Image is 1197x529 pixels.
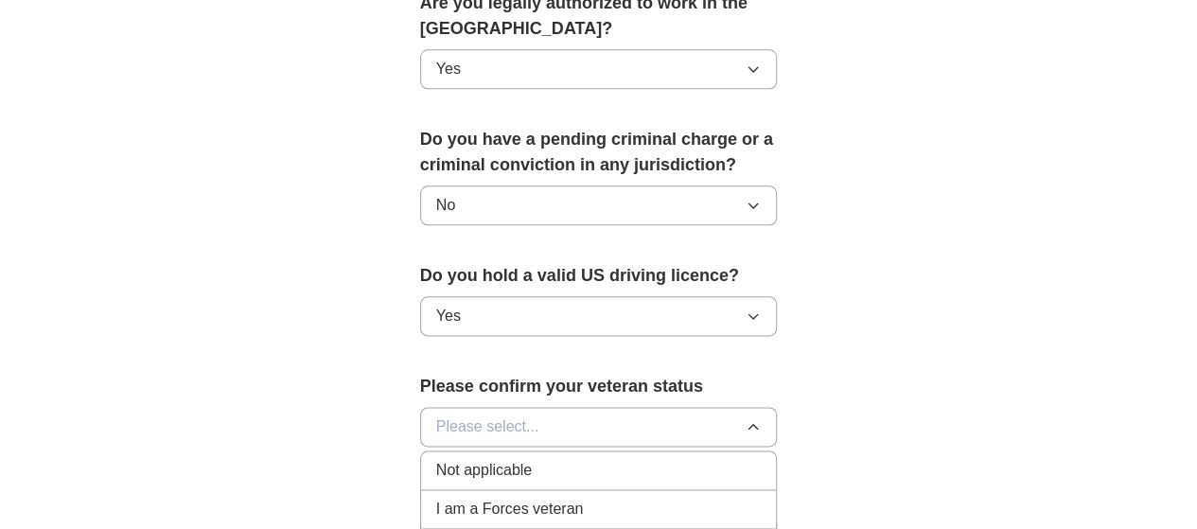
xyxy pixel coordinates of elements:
[436,194,455,217] span: No
[420,374,778,399] label: Please confirm your veteran status
[420,263,778,289] label: Do you hold a valid US driving licence?
[420,185,778,225] button: No
[436,498,584,520] span: I am a Forces veteran
[436,305,461,327] span: Yes
[436,58,461,80] span: Yes
[420,127,778,178] label: Do you have a pending criminal charge or a criminal conviction in any jurisdiction?
[420,296,778,336] button: Yes
[420,407,778,447] button: Please select...
[436,459,532,482] span: Not applicable
[436,415,539,438] span: Please select...
[420,49,778,89] button: Yes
